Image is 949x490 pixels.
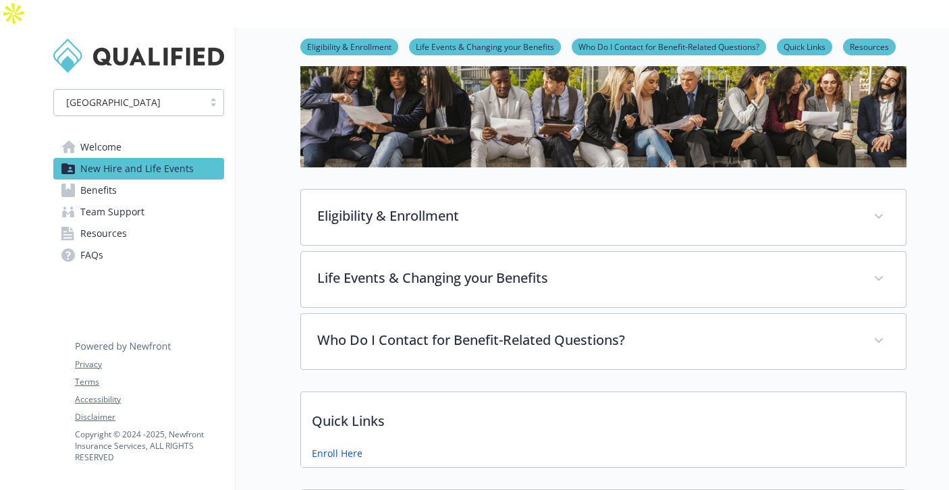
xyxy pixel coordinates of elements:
[66,95,161,109] span: [GEOGRAPHIC_DATA]
[80,201,144,223] span: Team Support
[317,268,857,288] p: Life Events & Changing your Benefits
[80,244,103,266] span: FAQs
[80,180,117,201] span: Benefits
[572,40,766,53] a: Who Do I Contact for Benefit-Related Questions?
[777,40,832,53] a: Quick Links
[843,40,896,53] a: Resources
[300,41,906,167] img: new hire page banner
[53,201,224,223] a: Team Support
[312,446,362,460] a: Enroll Here
[301,252,906,307] div: Life Events & Changing your Benefits
[75,393,223,406] a: Accessibility
[75,376,223,388] a: Terms
[53,158,224,180] a: New Hire and Life Events
[75,358,223,371] a: Privacy
[80,136,121,158] span: Welcome
[300,40,398,53] a: Eligibility & Enrollment
[53,136,224,158] a: Welcome
[80,223,127,244] span: Resources
[301,392,906,442] p: Quick Links
[317,206,857,226] p: Eligibility & Enrollment
[75,411,223,423] a: Disclaimer
[61,95,196,109] span: [GEOGRAPHIC_DATA]
[53,223,224,244] a: Resources
[53,180,224,201] a: Benefits
[53,244,224,266] a: FAQs
[409,40,561,53] a: Life Events & Changing your Benefits
[317,330,857,350] p: Who Do I Contact for Benefit-Related Questions?
[80,158,194,180] span: New Hire and Life Events
[75,429,223,463] p: Copyright © 2024 - 2025 , Newfront Insurance Services, ALL RIGHTS RESERVED
[301,314,906,369] div: Who Do I Contact for Benefit-Related Questions?
[301,190,906,245] div: Eligibility & Enrollment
